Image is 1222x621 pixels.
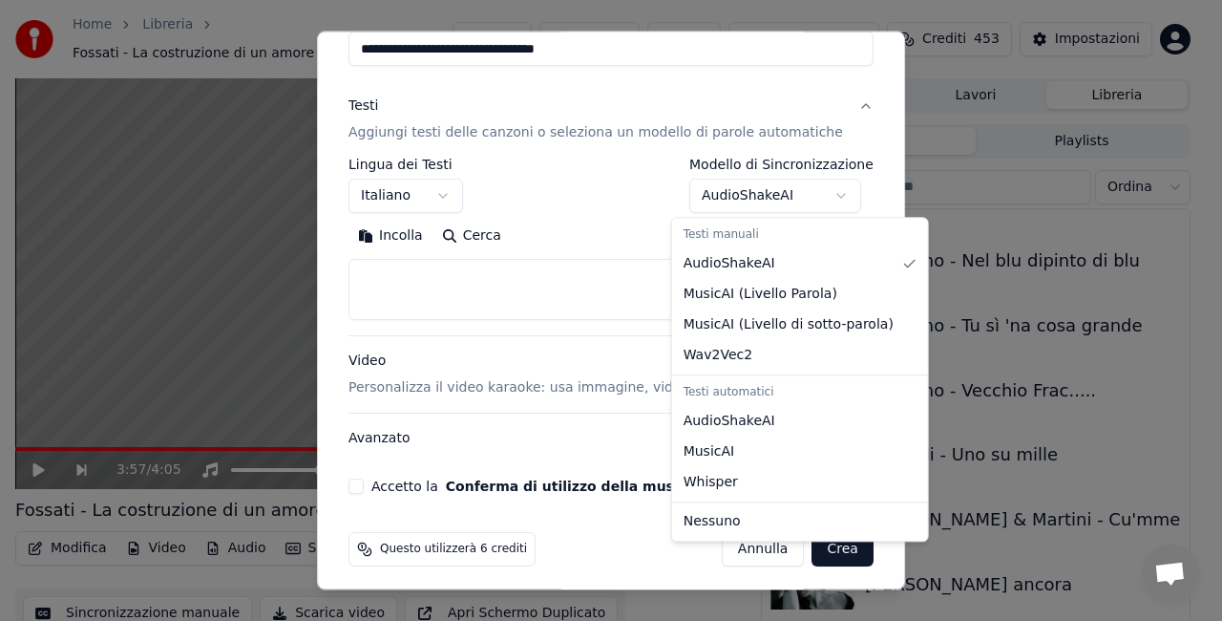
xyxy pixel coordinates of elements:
[684,512,741,531] span: Nessuno
[684,346,752,365] span: Wav2Vec2
[684,285,837,304] span: MusicAI ( Livello Parola )
[676,379,924,406] div: Testi automatici
[684,315,894,334] span: MusicAI ( Livello di sotto-parola )
[676,222,924,248] div: Testi manuali
[684,442,735,461] span: MusicAI
[684,254,775,273] span: AudioShakeAI
[684,412,775,431] span: AudioShakeAI
[684,473,738,492] span: Whisper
